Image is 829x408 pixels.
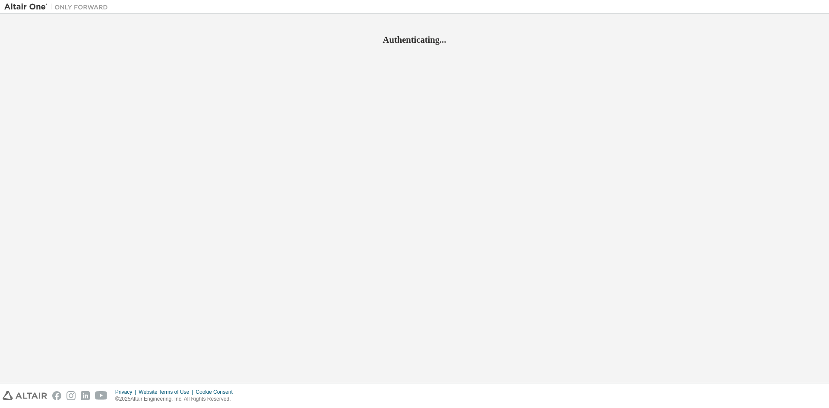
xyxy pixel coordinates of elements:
[66,391,76,400] img: instagram.svg
[3,391,47,400] img: altair_logo.svg
[81,391,90,400] img: linkedin.svg
[4,34,825,45] h2: Authenticating...
[115,389,139,395] div: Privacy
[95,391,108,400] img: youtube.svg
[4,3,112,11] img: Altair One
[139,389,196,395] div: Website Terms of Use
[115,395,238,403] p: © 2025 Altair Engineering, Inc. All Rights Reserved.
[196,389,237,395] div: Cookie Consent
[52,391,61,400] img: facebook.svg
